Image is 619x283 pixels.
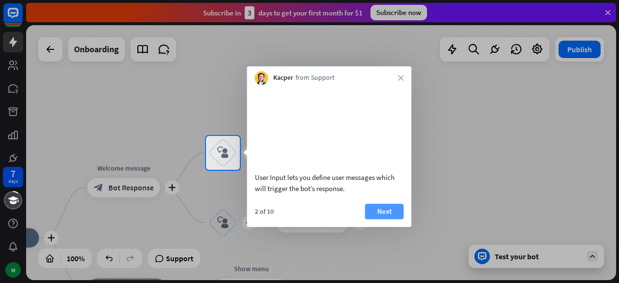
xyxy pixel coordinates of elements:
button: Next [365,204,404,219]
i: block_user_input [217,147,229,159]
span: Kacper [273,74,293,83]
div: 2 of 10 [255,207,274,216]
i: close [398,75,404,81]
span: from Support [295,74,335,83]
div: User Input lets you define user messages which will trigger the bot’s response. [255,172,404,194]
button: Open LiveChat chat widget [8,4,37,33]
